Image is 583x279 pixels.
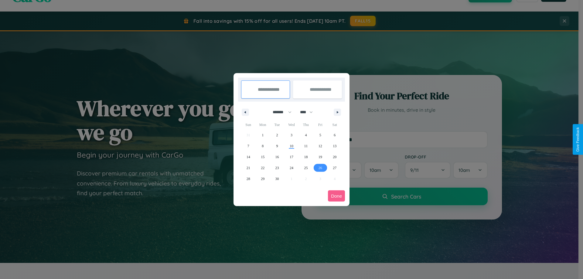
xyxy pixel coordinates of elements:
button: 25 [299,162,313,173]
span: Wed [284,120,298,130]
button: 2 [270,130,284,141]
span: 28 [247,173,250,184]
button: 12 [313,141,327,151]
button: 30 [270,173,284,184]
span: 16 [275,151,279,162]
button: 29 [255,173,270,184]
span: 20 [333,151,336,162]
span: 15 [261,151,264,162]
span: 19 [319,151,322,162]
button: 13 [328,141,342,151]
button: 4 [299,130,313,141]
button: 20 [328,151,342,162]
button: 11 [299,141,313,151]
span: Sat [328,120,342,130]
span: Sun [241,120,255,130]
span: Thu [299,120,313,130]
button: 7 [241,141,255,151]
span: 9 [276,141,278,151]
button: 21 [241,162,255,173]
button: 24 [284,162,298,173]
button: 27 [328,162,342,173]
span: 14 [247,151,250,162]
button: 14 [241,151,255,162]
button: 8 [255,141,270,151]
button: Done [328,190,345,202]
button: 17 [284,151,298,162]
span: 23 [275,162,279,173]
button: 5 [313,130,327,141]
span: 24 [290,162,293,173]
span: 30 [275,173,279,184]
span: 2 [276,130,278,141]
span: 1 [262,130,264,141]
span: 29 [261,173,264,184]
button: 6 [328,130,342,141]
span: 26 [319,162,322,173]
span: 8 [262,141,264,151]
span: 10 [290,141,293,151]
button: 15 [255,151,270,162]
button: 16 [270,151,284,162]
div: Give Feedback [576,127,580,152]
span: 6 [334,130,336,141]
span: 22 [261,162,264,173]
span: 13 [333,141,336,151]
span: Tue [270,120,284,130]
button: 1 [255,130,270,141]
span: 25 [304,162,308,173]
span: 27 [333,162,336,173]
span: Mon [255,120,270,130]
span: 3 [291,130,292,141]
span: 4 [305,130,307,141]
span: 12 [319,141,322,151]
button: 9 [270,141,284,151]
button: 18 [299,151,313,162]
span: Fri [313,120,327,130]
button: 10 [284,141,298,151]
button: 28 [241,173,255,184]
button: 19 [313,151,327,162]
button: 22 [255,162,270,173]
span: 7 [247,141,249,151]
span: 18 [304,151,308,162]
span: 17 [290,151,293,162]
span: 5 [319,130,321,141]
button: 3 [284,130,298,141]
span: 11 [304,141,308,151]
span: 21 [247,162,250,173]
button: 26 [313,162,327,173]
button: 23 [270,162,284,173]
